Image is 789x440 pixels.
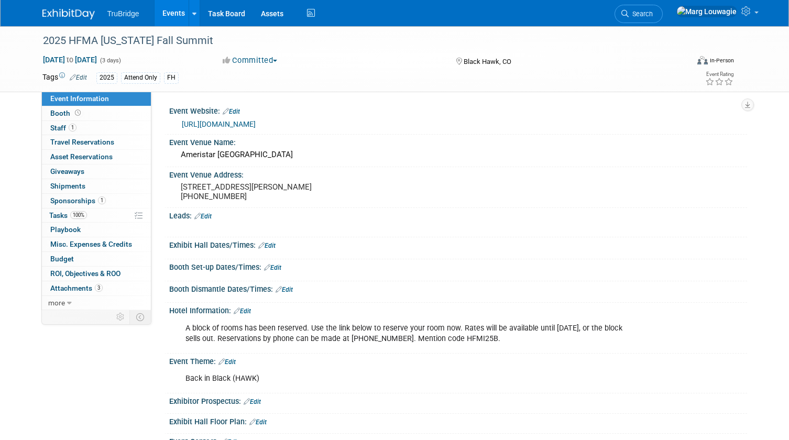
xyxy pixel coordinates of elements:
a: [URL][DOMAIN_NAME] [182,120,256,128]
div: Booth Dismantle Dates/Times: [169,281,747,295]
a: more [42,296,151,310]
a: ROI, Objectives & ROO [42,267,151,281]
a: Edit [276,286,293,293]
span: 3 [95,284,103,292]
div: Leads: [169,208,747,222]
a: Event Information [42,92,151,106]
div: Ameristar [GEOGRAPHIC_DATA] [177,147,739,163]
span: 100% [70,211,87,219]
span: [DATE] [DATE] [42,55,97,64]
a: Travel Reservations [42,135,151,149]
div: Exhibit Hall Floor Plan: [169,414,747,427]
a: Edit [218,358,236,366]
span: Shipments [50,182,85,190]
span: ROI, Objectives & ROO [50,269,120,278]
span: Misc. Expenses & Credits [50,240,132,248]
div: Exhibit Hall Dates/Times: [169,237,747,251]
div: 2025 [96,72,117,83]
pre: [STREET_ADDRESS][PERSON_NAME] [PHONE_NUMBER] [181,182,399,201]
td: Personalize Event Tab Strip [112,310,130,324]
a: Edit [70,74,87,81]
a: Sponsorships1 [42,194,151,208]
img: Marg Louwagie [676,6,737,17]
div: Booth Set-up Dates/Times: [169,259,747,273]
span: 1 [98,196,106,204]
a: Asset Reservations [42,150,151,164]
div: Hotel Information: [169,303,747,316]
span: Event Information [50,94,109,103]
span: Playbook [50,225,81,234]
div: In-Person [709,57,734,64]
span: to [65,56,75,64]
span: Asset Reservations [50,152,113,161]
div: A block of rooms has been reserved. Use the link below to reserve your room now. Rates will be av... [178,318,635,349]
button: Committed [219,55,281,66]
a: Attachments3 [42,281,151,295]
div: Event Format [632,54,734,70]
span: 1 [69,124,76,131]
a: Search [615,5,663,23]
td: Toggle Event Tabs [129,310,151,324]
a: Giveaways [42,164,151,179]
span: (3 days) [99,57,121,64]
a: Budget [42,252,151,266]
span: Travel Reservations [50,138,114,146]
span: Tasks [49,211,87,219]
div: Event Theme: [169,354,747,367]
span: TruBridge [107,9,139,18]
div: Event Rating [705,72,733,77]
div: 2025 HFMA [US_STATE] Fall Summit [39,31,675,50]
a: Staff1 [42,121,151,135]
img: Format-Inperson.png [697,56,708,64]
span: Booth not reserved yet [73,109,83,117]
a: Shipments [42,179,151,193]
a: Tasks100% [42,208,151,223]
a: Booth [42,106,151,120]
span: Attachments [50,284,103,292]
div: Event Website: [169,103,747,117]
span: Search [629,10,653,18]
div: Exhibitor Prospectus: [169,393,747,407]
a: Edit [249,419,267,426]
div: Event Venue Name: [169,135,747,148]
td: Tags [42,72,87,84]
div: Back in Black (HAWK) [178,368,635,389]
a: Edit [264,264,281,271]
span: Booth [50,109,83,117]
img: ExhibitDay [42,9,95,19]
span: Staff [50,124,76,132]
a: Playbook [42,223,151,237]
a: Misc. Expenses & Credits [42,237,151,251]
a: Edit [223,108,240,115]
span: Giveaways [50,167,84,175]
a: Edit [234,307,251,315]
span: Black Hawk, CO [464,58,511,65]
span: more [48,299,65,307]
a: Edit [258,242,276,249]
div: Attend Only [121,72,160,83]
a: Edit [194,213,212,220]
span: Budget [50,255,74,263]
span: Sponsorships [50,196,106,205]
div: Event Venue Address: [169,167,747,180]
a: Edit [244,398,261,405]
div: FH [164,72,179,83]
